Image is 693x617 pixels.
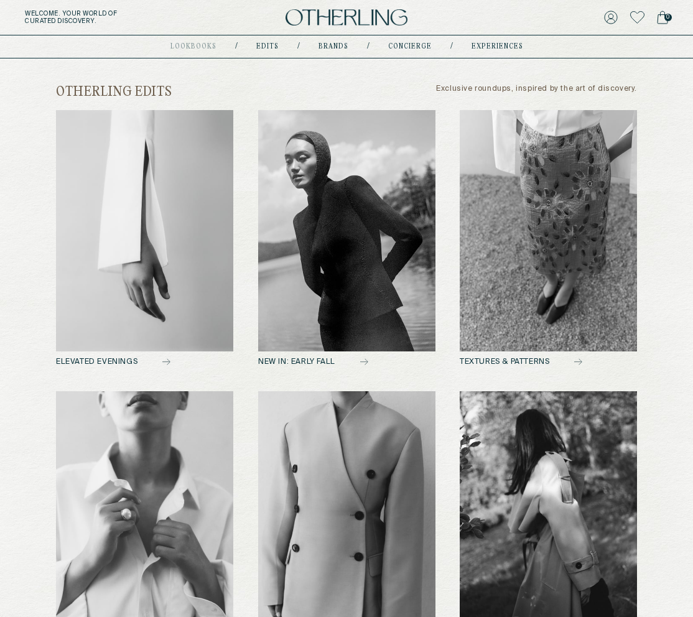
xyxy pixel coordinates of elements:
a: NEW IN: EARLY FALL [258,110,435,366]
a: Edits [256,44,279,50]
img: common shop [258,110,435,351]
div: / [450,42,453,52]
a: experiences [472,44,523,50]
h2: NEW IN: EARLY FALL [258,358,435,366]
div: / [297,42,300,52]
a: ELEVATED EVENINGS [56,110,233,366]
h5: Welcome . Your world of curated discovery. [25,10,218,25]
span: 0 [664,14,672,21]
a: Brands [319,44,348,50]
img: logo [286,9,407,26]
h2: ELEVATED EVENINGS [56,358,233,366]
p: Exclusive roundups, inspired by the art of discovery. [436,85,637,100]
a: concierge [388,44,432,50]
a: 0 [657,9,668,26]
div: / [235,42,238,52]
h2: TEXTURES & PATTERNS [460,358,637,366]
img: common shop [460,110,637,351]
a: lookbooks [170,44,216,50]
a: TEXTURES & PATTERNS [460,110,637,366]
h2: otherling edits [56,85,172,100]
div: / [367,42,370,52]
img: common shop [56,110,233,351]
